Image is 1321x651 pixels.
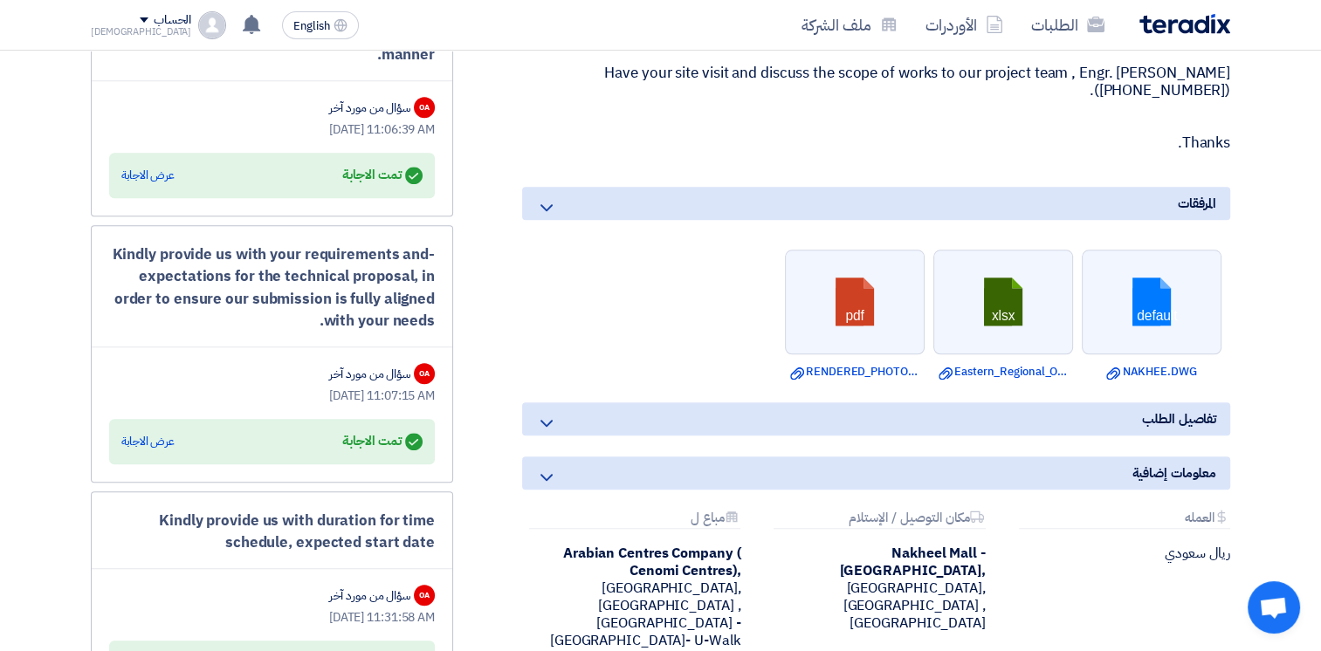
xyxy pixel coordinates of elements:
[329,365,410,383] div: سؤال من مورد آخر
[414,97,435,118] div: OA
[198,11,226,39] img: profile_test.png
[109,120,435,139] div: [DATE] 11:06:39 AM
[767,545,985,632] div: [GEOGRAPHIC_DATA], [GEOGRAPHIC_DATA] ,[GEOGRAPHIC_DATA]
[121,433,175,450] div: عرض الاجابة
[790,363,919,380] a: RENDERED_PHOTOS.pdf
[1142,409,1216,428] span: تفاصيل الطلب
[342,163,423,188] div: تمت الاجابة
[1248,581,1300,634] a: Open chat
[329,99,410,117] div: سؤال من مورد آخر
[414,585,435,606] div: OA
[109,243,435,332] div: -Kindly provide us with your requirements and expectations for the technical proposal, in order t...
[1139,14,1230,34] img: Teradix logo
[1017,4,1118,45] a: الطلبات
[109,608,435,627] div: [DATE] 11:31:58 AM
[329,586,410,605] div: سؤال من مورد آخر
[1019,511,1230,529] div: العمله
[414,363,435,384] div: OA
[91,27,191,37] div: [DEMOGRAPHIC_DATA]
[293,20,330,32] span: English
[912,4,1017,45] a: الأوردرات
[109,510,435,554] div: Kindly provide us with duration for time schedule, expected start date
[839,543,985,581] b: Nakheel Mall - [GEOGRAPHIC_DATA],
[282,11,359,39] button: English
[1012,545,1230,562] div: ريال سعودي
[1087,363,1216,380] a: NAKHEE.DWG
[1178,194,1216,213] span: المرفقات
[522,134,1230,152] p: Thanks.
[529,511,740,529] div: مباع ل
[1132,463,1216,483] span: معلومات إضافية
[788,4,912,45] a: ملف الشركة
[121,167,175,184] div: عرض الاجابة
[774,511,985,529] div: مكان التوصيل / الإستلام
[939,363,1068,380] a: Eastern_Regional_Office_BOQ_Rev.xlsx
[342,429,423,454] div: تمت الاجابة
[522,65,1230,99] p: Have your site visit and discuss the scope of works to our project team , Engr. [PERSON_NAME] ([P...
[154,13,191,28] div: الحساب
[563,543,741,581] b: Arabian Centres Company ( Cenomi Centres),
[109,387,435,405] div: [DATE] 11:07:15 AM
[522,545,740,649] div: [GEOGRAPHIC_DATA], [GEOGRAPHIC_DATA] ,[GEOGRAPHIC_DATA] - [GEOGRAPHIC_DATA]- U-Walk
